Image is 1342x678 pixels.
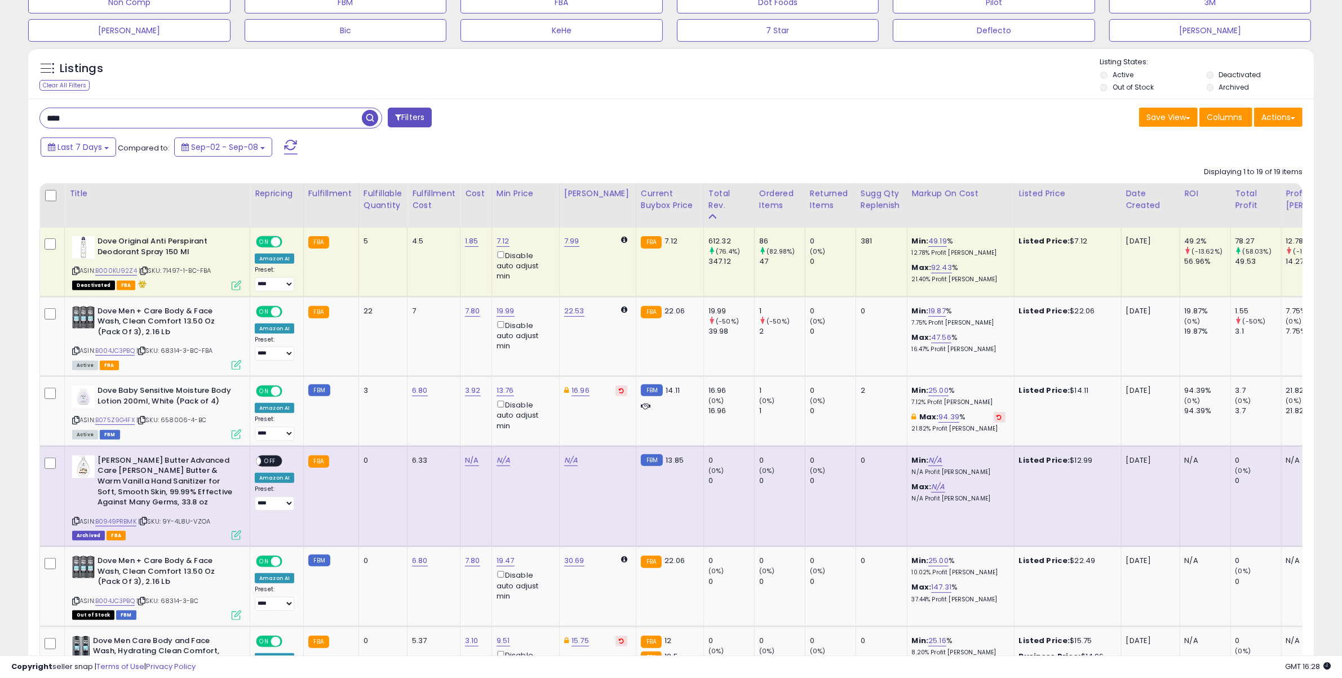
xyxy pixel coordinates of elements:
div: Clear All Filters [39,80,90,91]
div: 1 [759,306,805,316]
div: Disable auto adjust min [497,249,551,281]
div: [DATE] [1126,385,1171,396]
div: 0 [759,577,805,587]
div: $22.49 [1019,556,1113,566]
button: Save View [1139,108,1198,127]
img: 51Wq2JZhRXL._SL40_.jpg [72,636,90,658]
a: 6.80 [412,555,428,566]
div: Disable auto adjust min [497,319,551,351]
p: 37.44% Profit [PERSON_NAME] [912,596,1006,604]
b: Listed Price: [1019,455,1070,466]
span: Sep-02 - Sep-08 [191,141,258,153]
div: Amazon AI [255,473,294,483]
span: OFF [281,237,299,247]
div: 0 [810,256,856,267]
a: 3.10 [465,635,479,646]
div: Disable auto adjust min [497,569,551,601]
b: [PERSON_NAME] Butter Advanced Care [PERSON_NAME] Butter & Warm Vanilla Hand Sanitizer for Soft, S... [98,455,234,511]
span: FBA [107,531,126,540]
a: N/A [497,455,510,466]
a: Terms of Use [96,661,144,672]
div: % [912,556,1006,577]
div: 47 [759,256,805,267]
div: 0 [759,556,805,566]
div: Listed Price [1019,188,1117,200]
a: 19.87 [928,305,946,317]
div: 22 [364,306,398,316]
b: Max: [912,481,932,492]
div: 0 [364,455,398,466]
a: 25.00 [928,555,949,566]
span: 22.06 [665,555,685,566]
small: (0%) [759,466,775,475]
div: Date Created [1126,188,1175,211]
img: 51emkUt6HEL._SL40_.jpg [72,556,95,578]
span: All listings that are currently out of stock and unavailable for purchase on Amazon [72,610,114,620]
a: 9.51 [497,635,510,646]
span: 13.85 [666,455,684,466]
button: Filters [388,108,432,127]
div: 612.32 [708,236,754,246]
div: 0 [861,306,898,316]
div: Amazon AI [255,324,294,334]
button: Deflecto [893,19,1095,42]
div: 19.87% [1185,326,1230,336]
span: OFF [281,557,299,566]
small: (0%) [1235,396,1251,405]
small: FBM [308,555,330,566]
b: Dove Baby Sensitive Moisture Body Lotion 200ml, White (Pack of 4) [98,385,234,409]
div: 0 [708,455,754,466]
a: B000KU92Z4 [95,266,137,276]
div: 0 [810,306,856,316]
small: (0%) [759,566,775,575]
p: 21.40% Profit [PERSON_NAME] [912,276,1006,283]
div: Cost [465,188,487,200]
div: Fulfillment Cost [412,188,455,211]
div: Fulfillable Quantity [364,188,402,211]
span: Listings that have been deleted from Seller Central [72,531,105,540]
small: FBA [641,556,662,568]
small: (76.4%) [716,247,740,256]
div: Current Buybox Price [641,188,699,211]
small: (58.03%) [1243,247,1272,256]
label: Archived [1219,82,1250,92]
th: Please note that this number is a calculation based on your required days of coverage and your ve... [856,183,907,228]
b: Min: [912,385,929,396]
h5: Listings [60,61,103,77]
span: Columns [1207,112,1242,123]
b: Min: [912,305,929,316]
div: 1.55 [1235,306,1281,316]
b: Min: [912,236,929,246]
div: 0 [759,476,805,486]
div: ASIN: [72,556,241,618]
div: 3.7 [1235,406,1281,416]
span: OFF [261,456,279,466]
div: 0 [759,455,805,466]
div: % [912,582,1006,603]
p: Listing States: [1100,57,1314,68]
span: | SKU: 9Y-4L8U-VZOA [138,517,210,526]
small: (0%) [1235,466,1251,475]
small: (0%) [810,317,826,326]
b: Dove Original Anti Perspirant Deodorant Spray 150 Ml [98,236,234,260]
div: 7 [412,306,451,316]
span: All listings that are unavailable for purchase on Amazon for any reason other than out-of-stock [72,281,115,290]
p: 21.82% Profit [PERSON_NAME] [912,425,1006,433]
a: 7.80 [465,305,480,317]
div: 2 [861,385,898,396]
div: Disable auto adjust min [497,398,551,431]
div: 39.98 [708,326,754,336]
a: B004JC3PBQ [95,596,135,606]
small: (0%) [810,566,826,575]
div: 1 [759,385,805,396]
a: B0949PRBMK [95,517,136,526]
div: Repricing [255,188,299,200]
span: FBM [100,430,120,440]
span: ON [257,307,271,316]
p: N/A Profit [PERSON_NAME] [912,468,1006,476]
a: N/A [465,455,479,466]
div: Preset: [255,485,295,511]
small: (0%) [1286,317,1302,326]
button: Bic [245,19,447,42]
div: [PERSON_NAME] [564,188,631,200]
